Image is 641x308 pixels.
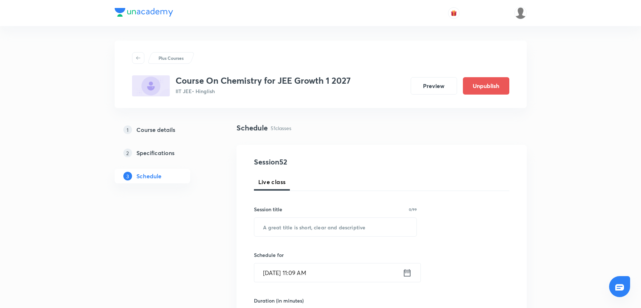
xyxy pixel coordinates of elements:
[451,10,457,16] img: avatar
[123,125,132,134] p: 1
[514,7,527,19] img: Devendra Kumar
[123,172,132,180] p: 3
[448,7,460,19] button: avatar
[136,172,161,180] h5: Schedule
[115,122,213,137] a: 1Course details
[237,122,268,133] h4: Schedule
[254,205,282,213] h6: Session title
[115,8,173,18] a: Company Logo
[258,178,286,186] span: Live class
[176,75,351,86] h3: Course On Chemistry for JEE Growth 1 2027
[136,125,175,134] h5: Course details
[271,124,291,132] p: 51 classes
[159,55,184,61] p: Plus Courses
[176,87,351,95] p: IIT JEE • Hinglish
[123,149,132,157] p: 2
[115,146,213,160] a: 2Specifications
[254,157,386,167] h4: Session 52
[411,77,457,95] button: Preview
[254,218,417,236] input: A great title is short, clear and descriptive
[254,297,304,304] h6: Duration (in minutes)
[136,149,174,157] h5: Specifications
[463,77,509,95] button: Unpublish
[409,208,417,211] p: 0/99
[132,75,170,96] img: 7B651FA8-BDB4-4456-9F0C-B97FFAEC1B00_plus.png
[115,8,173,17] img: Company Logo
[254,251,417,259] h6: Schedule for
